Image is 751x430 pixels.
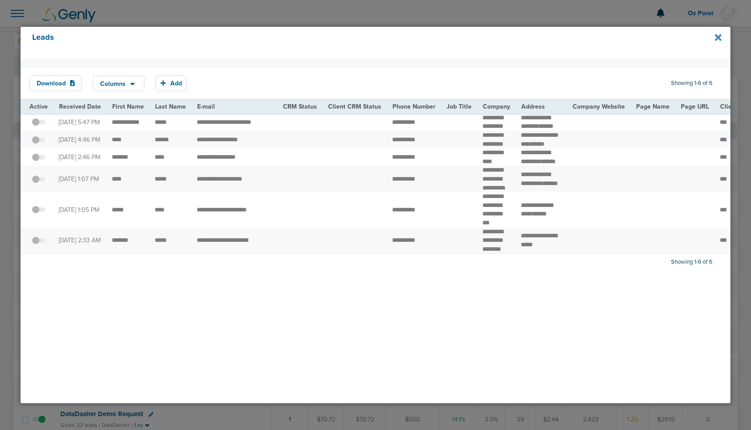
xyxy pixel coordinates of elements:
td: [DATE] 2:33 AM [53,228,106,254]
td: [DATE] 1:07 PM [53,166,106,192]
th: Address [515,100,567,114]
span: Received Date [59,103,101,110]
th: Page Name [630,100,675,114]
td: [DATE] 1:05 PM [53,192,106,227]
th: Company [477,100,515,114]
span: Showing 1-6 of 6 [671,258,713,266]
th: Company Website [567,100,630,114]
span: Last Name [155,103,186,110]
th: Job Title [441,100,477,114]
span: Client Id [720,103,745,110]
span: Page URL [681,103,709,110]
span: First Name [112,103,144,110]
span: Columns [100,81,126,87]
button: Download [30,76,82,91]
span: Add [170,80,182,87]
span: Phone Number [392,103,435,110]
h4: Leads [32,33,653,53]
span: E-mail [197,103,215,110]
td: [DATE] 4:46 PM [53,131,106,148]
td: [DATE] 5:47 PM [53,114,106,131]
span: CRM Status [283,103,317,110]
span: Active [30,103,48,110]
td: [DATE] 2:46 PM [53,148,106,166]
th: Client CRM Status [322,100,387,114]
button: Add [156,76,187,91]
span: Showing 1-6 of 6 [671,80,713,87]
